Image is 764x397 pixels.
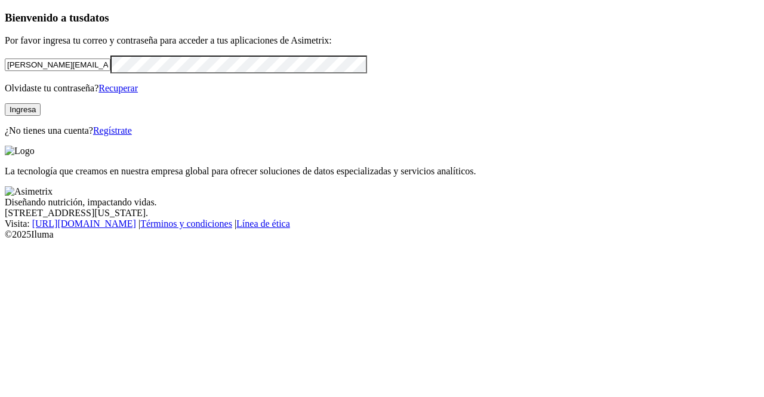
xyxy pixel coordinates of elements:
div: © 2025 Iluma [5,229,759,240]
a: Regístrate [93,125,132,136]
img: Asimetrix [5,186,53,197]
div: Diseñando nutrición, impactando vidas. [5,197,759,208]
a: Términos y condiciones [140,218,232,229]
p: Olvidaste tu contraseña? [5,83,759,94]
a: [URL][DOMAIN_NAME] [32,218,136,229]
h3: Bienvenido a tus [5,11,759,24]
div: Visita : | | [5,218,759,229]
p: ¿No tienes una cuenta? [5,125,759,136]
img: Logo [5,146,35,156]
a: Línea de ética [236,218,290,229]
p: Por favor ingresa tu correo y contraseña para acceder a tus aplicaciones de Asimetrix: [5,35,759,46]
p: La tecnología que creamos en nuestra empresa global para ofrecer soluciones de datos especializad... [5,166,759,177]
div: [STREET_ADDRESS][US_STATE]. [5,208,759,218]
a: Recuperar [98,83,138,93]
input: Tu correo [5,59,110,71]
button: Ingresa [5,103,41,116]
span: datos [84,11,109,24]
